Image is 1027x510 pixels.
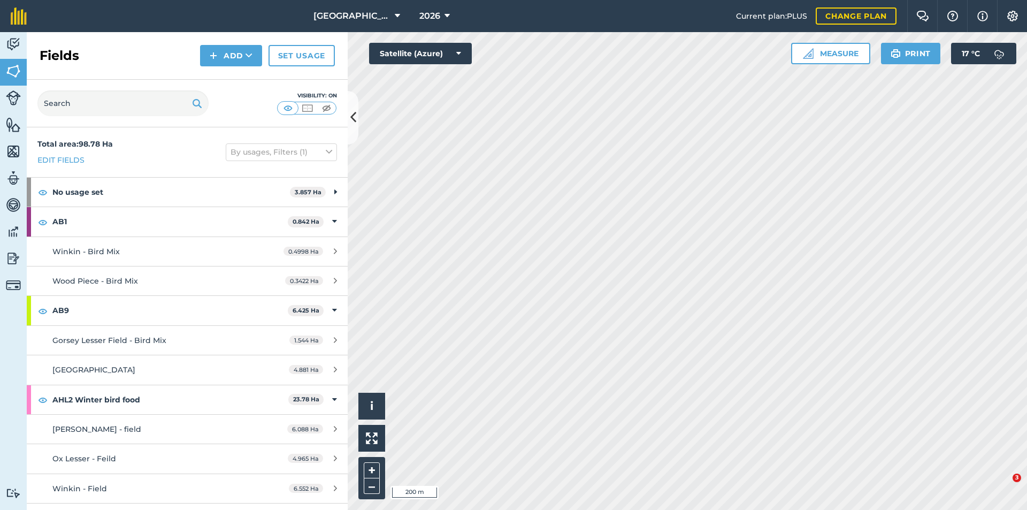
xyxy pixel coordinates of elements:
[962,43,980,64] span: 17 ° C
[52,178,290,207] strong: No usage set
[289,484,323,493] span: 6.552 Ha
[6,143,21,159] img: svg+xml;base64,PHN2ZyB4bWxucz0iaHR0cDovL3d3dy53My5vcmcvMjAwMC9zdmciIHdpZHRoPSI1NiIgaGVpZ2h0PSI2MC...
[285,276,323,285] span: 0.3422 Ha
[977,10,988,22] img: svg+xml;base64,PHN2ZyB4bWxucz0iaHR0cDovL3d3dy53My5vcmcvMjAwMC9zdmciIHdpZHRoPSIxNyIgaGVpZ2h0PSIxNy...
[52,247,120,256] span: Winkin - Bird Mix
[27,415,348,444] a: [PERSON_NAME] - field6.088 Ha
[6,36,21,52] img: svg+xml;base64,PD94bWwgdmVyc2lvbj0iMS4wIiBlbmNvZGluZz0idXRmLTgiPz4KPCEtLSBHZW5lcmF0b3I6IEFkb2JlIE...
[38,305,48,317] img: svg+xml;base64,PHN2ZyB4bWxucz0iaHR0cDovL3d3dy53My5vcmcvMjAwMC9zdmciIHdpZHRoPSIxOCIgaGVpZ2h0PSIyNC...
[27,296,348,325] div: AB96.425 Ha
[52,484,107,493] span: Winkin - Field
[40,47,79,64] h2: Fields
[791,43,870,64] button: Measure
[369,43,472,64] button: Satellite (Azure)
[226,143,337,161] button: By usages, Filters (1)
[27,178,348,207] div: No usage set3.857 Ha
[52,336,166,345] span: Gorsey Lesser Field - Bird Mix
[38,216,48,229] img: svg+xml;base64,PHN2ZyB4bWxucz0iaHR0cDovL3d3dy53My5vcmcvMjAwMC9zdmciIHdpZHRoPSIxOCIgaGVpZ2h0PSIyNC...
[287,424,323,433] span: 6.088 Ha
[52,296,288,325] strong: AB9
[289,336,323,345] span: 1.544 Ha
[816,7,896,25] a: Change plan
[916,11,929,21] img: Two speech bubbles overlapping with the left bubble in the forefront
[366,432,378,444] img: Four arrows, one pointing top left, one top right, one bottom right and the last bottom left
[192,97,202,110] img: svg+xml;base64,PHN2ZyB4bWxucz0iaHR0cDovL3d3dy53My5vcmcvMjAwMC9zdmciIHdpZHRoPSIxOSIgaGVpZ2h0PSIyNC...
[6,197,21,213] img: svg+xml;base64,PD94bWwgdmVyc2lvbj0iMS4wIiBlbmNvZGluZz0idXRmLTgiPz4KPCEtLSBHZW5lcmF0b3I6IEFkb2JlIE...
[52,424,141,434] span: [PERSON_NAME] - field
[736,10,807,22] span: Current plan : PLUS
[283,247,323,256] span: 0.4998 Ha
[295,188,321,196] strong: 3.857 Ha
[1006,11,1019,21] img: A cog icon
[27,385,348,414] div: AHL2 Winter bird food23.78 Ha
[38,393,48,406] img: svg+xml;base64,PHN2ZyB4bWxucz0iaHR0cDovL3d3dy53My5vcmcvMjAwMC9zdmciIHdpZHRoPSIxOCIgaGVpZ2h0PSIyNC...
[6,90,21,105] img: svg+xml;base64,PD94bWwgdmVyc2lvbj0iMS4wIiBlbmNvZGluZz0idXRmLTgiPz4KPCEtLSBHZW5lcmF0b3I6IEFkb2JlIE...
[320,103,333,113] img: svg+xml;base64,PHN2ZyB4bWxucz0iaHR0cDovL3d3dy53My5vcmcvMjAwMC9zdmciIHdpZHRoPSI1MCIgaGVpZ2h0PSI0MC...
[803,48,814,59] img: Ruler icon
[293,307,319,314] strong: 6.425 Ha
[27,237,348,266] a: Winkin - Bird Mix0.4998 Ha
[269,45,335,66] a: Set usage
[38,186,48,199] img: svg+xml;base64,PHN2ZyB4bWxucz0iaHR0cDovL3d3dy53My5vcmcvMjAwMC9zdmciIHdpZHRoPSIxOCIgaGVpZ2h0PSIyNC...
[891,47,901,60] img: svg+xml;base64,PHN2ZyB4bWxucz0iaHR0cDovL3d3dy53My5vcmcvMjAwMC9zdmciIHdpZHRoPSIxOSIgaGVpZ2h0PSIyNC...
[27,444,348,473] a: Ox Lesser - Feild4.965 Ha
[370,399,373,413] span: i
[313,10,390,22] span: [GEOGRAPHIC_DATA]
[6,224,21,240] img: svg+xml;base64,PD94bWwgdmVyc2lvbj0iMS4wIiBlbmNvZGluZz0idXRmLTgiPz4KPCEtLSBHZW5lcmF0b3I6IEFkb2JlIE...
[6,170,21,186] img: svg+xml;base64,PD94bWwgdmVyc2lvbj0iMS4wIiBlbmNvZGluZz0idXRmLTgiPz4KPCEtLSBHZW5lcmF0b3I6IEFkb2JlIE...
[951,43,1016,64] button: 17 °C
[288,454,323,463] span: 4.965 Ha
[210,49,217,62] img: svg+xml;base64,PHN2ZyB4bWxucz0iaHR0cDovL3d3dy53My5vcmcvMjAwMC9zdmciIHdpZHRoPSIxNCIgaGVpZ2h0PSIyNC...
[37,139,113,149] strong: Total area : 98.78 Ha
[11,7,27,25] img: fieldmargin Logo
[52,454,116,463] span: Ox Lesser - Feild
[27,267,348,295] a: Wood Piece - Bird Mix0.3422 Ha
[364,478,380,494] button: –
[293,395,319,403] strong: 23.78 Ha
[52,385,288,414] strong: AHL2 Winter bird food
[27,474,348,503] a: Winkin - Field6.552 Ha
[27,326,348,355] a: Gorsey Lesser Field - Bird Mix1.544 Ha
[293,218,319,225] strong: 0.842 Ha
[37,90,209,116] input: Search
[946,11,959,21] img: A question mark icon
[277,92,337,100] div: Visibility: On
[289,365,323,374] span: 4.881 Ha
[419,10,440,22] span: 2026
[6,278,21,293] img: svg+xml;base64,PD94bWwgdmVyc2lvbj0iMS4wIiBlbmNvZGluZz0idXRmLTgiPz4KPCEtLSBHZW5lcmF0b3I6IEFkb2JlIE...
[6,63,21,79] img: svg+xml;base64,PHN2ZyB4bWxucz0iaHR0cDovL3d3dy53My5vcmcvMjAwMC9zdmciIHdpZHRoPSI1NiIgaGVpZ2h0PSI2MC...
[301,103,314,113] img: svg+xml;base64,PHN2ZyB4bWxucz0iaHR0cDovL3d3dy53My5vcmcvMjAwMC9zdmciIHdpZHRoPSI1MCIgaGVpZ2h0PSI0MC...
[27,207,348,236] div: AB10.842 Ha
[991,474,1016,499] iframe: Intercom live chat
[988,43,1010,64] img: svg+xml;base64,PD94bWwgdmVyc2lvbj0iMS4wIiBlbmNvZGluZz0idXRmLTgiPz4KPCEtLSBHZW5lcmF0b3I6IEFkb2JlIE...
[200,45,262,66] button: Add
[37,154,85,166] a: Edit fields
[281,103,295,113] img: svg+xml;base64,PHN2ZyB4bWxucz0iaHR0cDovL3d3dy53My5vcmcvMjAwMC9zdmciIHdpZHRoPSI1MCIgaGVpZ2h0PSI0MC...
[27,355,348,384] a: [GEOGRAPHIC_DATA]4.881 Ha
[364,462,380,478] button: +
[52,365,135,375] span: [GEOGRAPHIC_DATA]
[6,250,21,267] img: svg+xml;base64,PD94bWwgdmVyc2lvbj0iMS4wIiBlbmNvZGluZz0idXRmLTgiPz4KPCEtLSBHZW5lcmF0b3I6IEFkb2JlIE...
[6,117,21,133] img: svg+xml;base64,PHN2ZyB4bWxucz0iaHR0cDovL3d3dy53My5vcmcvMjAwMC9zdmciIHdpZHRoPSI1NiIgaGVpZ2h0PSI2MC...
[358,393,385,420] button: i
[1013,474,1021,482] span: 3
[52,276,138,286] span: Wood Piece - Bird Mix
[52,207,288,236] strong: AB1
[881,43,941,64] button: Print
[6,488,21,498] img: svg+xml;base64,PD94bWwgdmVyc2lvbj0iMS4wIiBlbmNvZGluZz0idXRmLTgiPz4KPCEtLSBHZW5lcmF0b3I6IEFkb2JlIE...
